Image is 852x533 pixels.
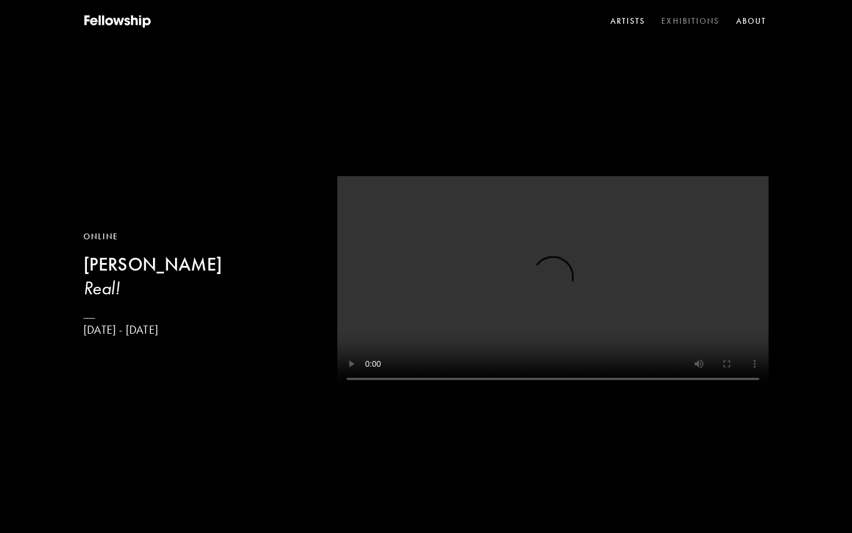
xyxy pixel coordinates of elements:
[608,13,648,30] a: Artists
[659,13,722,30] a: Exhibitions
[83,323,222,337] p: [DATE] - [DATE]
[83,231,222,243] div: Online
[734,13,769,30] a: About
[83,276,222,300] h3: Real!
[83,231,222,337] a: Online[PERSON_NAME]Real![DATE] - [DATE]
[83,253,222,276] b: [PERSON_NAME]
